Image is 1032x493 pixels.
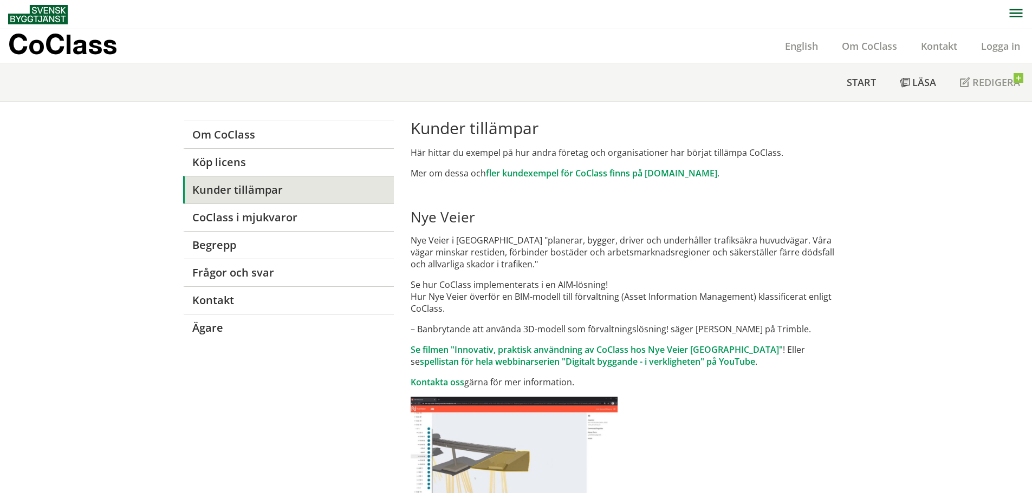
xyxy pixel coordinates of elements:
[183,148,394,176] a: Köp licens
[847,76,876,89] span: Start
[773,40,830,52] a: English
[8,38,117,50] p: CoClass
[183,286,394,314] a: Kontakt
[411,167,849,179] p: Mer om dessa och .
[411,323,849,335] p: – Banbrytande att använda 3D-modell som förvaltningslösning! säger [PERSON_NAME] på Trimble.
[420,356,755,367] a: spellistan för hela webbinarserien "Digitalt byggande - i verkligheten" på YouTube
[486,167,717,179] a: fler kundexempel för CoClass finns på [DOMAIN_NAME]
[830,40,909,52] a: Om CoClass
[8,29,140,63] a: CoClass
[183,314,394,341] a: Ägare
[835,63,888,101] a: Start
[411,376,464,388] a: Kontakta oss
[411,147,849,159] p: Här hittar du exempel på hur andra företag och organisationer har börjat tillämpa CoClass.
[909,40,969,52] a: Kontakt
[411,376,849,388] p: gärna för mer information.
[411,234,849,270] p: Nye Veier i [GEOGRAPHIC_DATA] "planerar, bygger, driver och underhåller trafiksäkra huvudvägar. V...
[888,63,948,101] a: Läsa
[411,279,849,314] p: Se hur CoClass implementerats i en AIM-lösning! Hur Nye Veier överför en BIM-modell till förvaltn...
[8,5,68,24] img: Svensk Byggtjänst
[411,344,783,356] a: Se filmen "Innovativ, praktisk användning av CoClass hos Nye Veier [GEOGRAPHIC_DATA]"
[183,259,394,286] a: Frågor och svar
[969,40,1032,52] a: Logga in
[183,121,394,148] a: Om CoClass
[183,176,394,203] a: Kunder tillämpar
[183,231,394,259] a: Begrepp
[912,76,936,89] span: Läsa
[411,344,849,367] p: ! Eller se .
[411,119,849,138] h1: Kunder tillämpar
[411,208,849,226] h2: Nye Veier
[183,203,394,231] a: CoClass i mjukvaror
